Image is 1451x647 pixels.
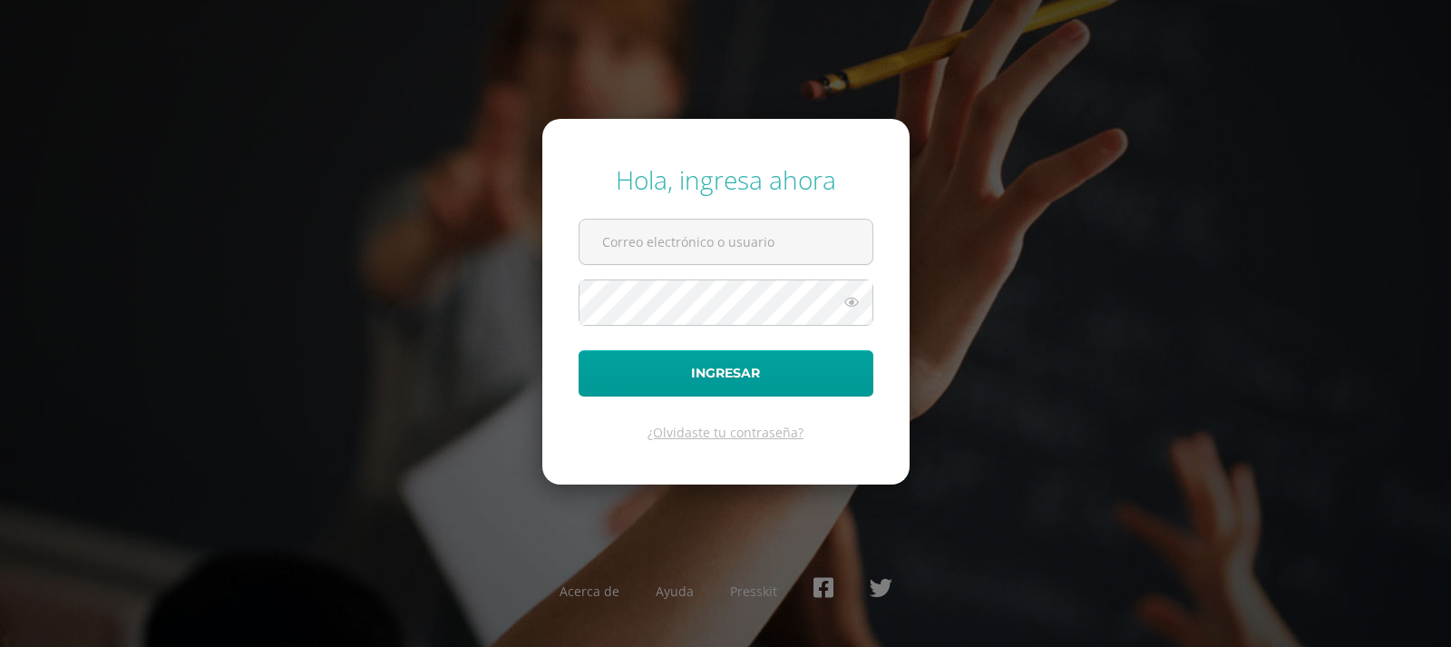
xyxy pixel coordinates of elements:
input: Correo electrónico o usuario [579,220,872,264]
a: Ayuda [656,583,694,600]
button: Ingresar [579,350,873,397]
a: Presskit [730,583,777,600]
div: Hola, ingresa ahora [579,162,873,197]
a: Acerca de [560,583,619,600]
a: ¿Olvidaste tu contraseña? [648,424,803,441]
